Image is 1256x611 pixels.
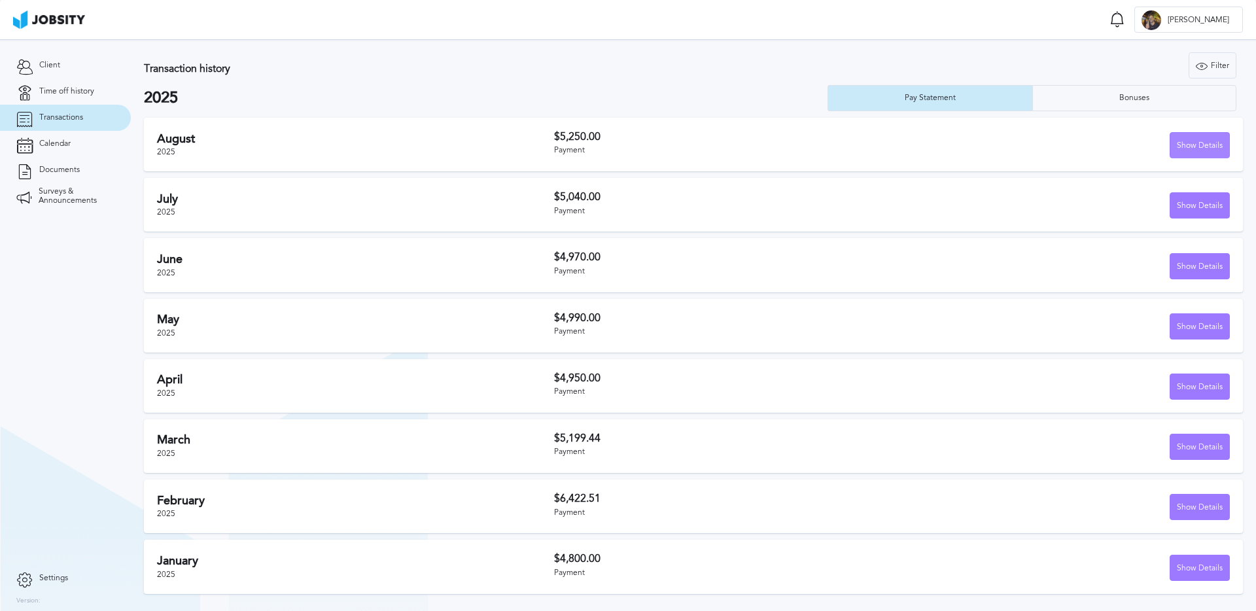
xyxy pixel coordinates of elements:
[144,63,742,75] h3: Transaction history
[554,207,892,216] div: Payment
[828,85,1032,111] button: Pay Statement
[157,132,554,146] h2: August
[1170,434,1229,461] div: Show Details
[554,131,892,143] h3: $5,250.00
[554,312,892,324] h3: $4,990.00
[157,433,554,447] h2: March
[157,253,554,266] h2: June
[16,597,41,605] label: Version:
[554,493,892,504] h3: $6,422.51
[39,61,60,70] span: Client
[1170,555,1230,581] button: Show Details
[157,328,175,338] span: 2025
[157,570,175,579] span: 2025
[157,554,554,568] h2: January
[1142,10,1161,30] div: J
[1170,314,1229,340] div: Show Details
[157,268,175,277] span: 2025
[554,568,892,578] div: Payment
[157,192,554,206] h2: July
[1189,53,1236,79] div: Filter
[39,187,114,205] span: Surveys & Announcements
[39,574,68,583] span: Settings
[1032,85,1237,111] button: Bonuses
[1170,494,1230,520] button: Show Details
[144,89,828,107] h2: 2025
[554,191,892,203] h3: $5,040.00
[157,207,175,217] span: 2025
[554,267,892,276] div: Payment
[1170,374,1230,400] button: Show Details
[1170,434,1230,460] button: Show Details
[157,389,175,398] span: 2025
[39,139,71,148] span: Calendar
[1134,7,1243,33] button: J[PERSON_NAME]
[1170,193,1229,219] div: Show Details
[1161,16,1236,25] span: [PERSON_NAME]
[554,508,892,517] div: Payment
[554,251,892,263] h3: $4,970.00
[1170,133,1229,159] div: Show Details
[1113,94,1156,103] div: Bonuses
[157,373,554,387] h2: April
[157,494,554,508] h2: February
[1170,555,1229,582] div: Show Details
[1170,495,1229,521] div: Show Details
[157,509,175,518] span: 2025
[1170,253,1230,279] button: Show Details
[554,553,892,565] h3: $4,800.00
[39,166,80,175] span: Documents
[39,87,94,96] span: Time off history
[157,313,554,326] h2: May
[554,432,892,444] h3: $5,199.44
[1170,374,1229,400] div: Show Details
[1170,254,1229,280] div: Show Details
[554,372,892,384] h3: $4,950.00
[898,94,962,103] div: Pay Statement
[13,10,85,29] img: ab4bad089aa723f57921c736e9817d99.png
[1170,192,1230,218] button: Show Details
[39,113,83,122] span: Transactions
[554,146,892,155] div: Payment
[157,147,175,156] span: 2025
[1170,313,1230,340] button: Show Details
[157,449,175,458] span: 2025
[554,387,892,396] div: Payment
[1189,52,1236,79] button: Filter
[554,327,892,336] div: Payment
[1170,132,1230,158] button: Show Details
[554,447,892,457] div: Payment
